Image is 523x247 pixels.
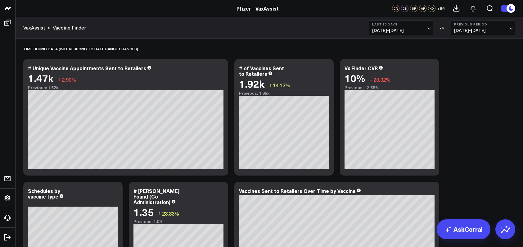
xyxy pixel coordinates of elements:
[345,72,365,84] div: 10%
[392,5,399,12] div: CN
[53,24,86,31] a: Vaccine Finder
[239,65,284,77] div: # of Vaccines Sent to Retailers
[370,75,372,84] span: ↓
[436,26,448,30] div: VS
[373,76,390,83] span: 20.32%
[437,6,445,11] span: + 66
[239,187,356,194] div: Vaccines Sent to Retailers Over Time by Vaccine
[454,28,512,33] span: [DATE] - [DATE]
[162,210,179,217] span: 23.33%
[28,72,53,84] div: 1.47k
[451,20,515,35] button: Previous Period[DATE]-[DATE]
[133,187,179,205] div: # [PERSON_NAME] Found (Co-Administration)
[437,219,490,239] a: AskCorral
[158,209,161,217] span: ↑
[133,219,223,224] div: Previous: 1.09
[273,82,290,89] span: 14.13%
[28,65,146,71] div: # Unique Vaccine Appointments Sent to Retailers
[23,24,50,31] div: >
[133,206,154,217] div: 1.35
[23,42,138,56] div: Time Bound Data (will respond to date range changes)
[62,76,76,83] span: 2.90%
[372,28,430,33] span: [DATE] - [DATE]
[28,187,60,200] div: Schedules by vaccine type
[369,20,433,35] button: Last 30 Days[DATE]-[DATE]
[345,85,435,90] div: Previous: 12.55%
[239,78,264,89] div: 1.92k
[437,5,445,12] button: +66
[428,5,435,12] div: KD
[345,65,378,71] div: Vx Finder CVR
[419,5,426,12] div: AF
[58,75,61,84] span: ↓
[454,22,512,26] b: Previous Period
[239,91,329,96] div: Previous: 1.68k
[372,22,430,26] b: Last 30 Days
[28,85,223,90] div: Previous: 1.52k
[237,5,279,12] a: Pfizer - VaxAssist
[401,5,408,12] div: CS
[23,24,45,31] a: VaxAssist
[410,5,417,12] div: SF
[269,81,272,89] span: ↑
